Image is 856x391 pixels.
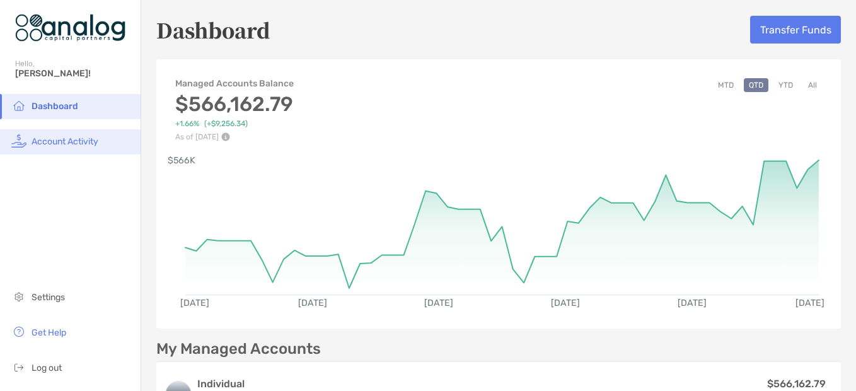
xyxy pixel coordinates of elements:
text: [DATE] [425,298,454,308]
button: YTD [773,78,798,92]
h5: Dashboard [156,15,270,44]
text: [DATE] [678,298,707,308]
span: Settings [32,292,65,303]
span: Account Activity [32,136,98,147]
text: [DATE] [795,298,824,308]
button: All [803,78,822,92]
h3: $566,162.79 [175,92,295,116]
img: activity icon [11,133,26,148]
img: settings icon [11,289,26,304]
text: $566K [168,155,195,166]
span: Get Help [32,327,66,338]
span: [PERSON_NAME]! [15,68,133,79]
text: [DATE] [552,298,581,308]
img: get-help icon [11,324,26,339]
img: Performance Info [221,132,230,141]
text: [DATE] [298,298,327,308]
span: +1.66% [175,119,199,129]
img: household icon [11,98,26,113]
h4: Managed Accounts Balance [175,78,295,89]
img: logout icon [11,359,26,375]
span: Log out [32,363,62,373]
span: Dashboard [32,101,78,112]
span: ( +$9,256.34 ) [204,119,248,129]
button: QTD [744,78,768,92]
button: MTD [713,78,739,92]
img: Zoe Logo [15,5,125,50]
p: As of [DATE] [175,132,295,141]
button: Transfer Funds [750,16,841,44]
p: My Managed Accounts [156,341,321,357]
text: [DATE] [180,298,209,308]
